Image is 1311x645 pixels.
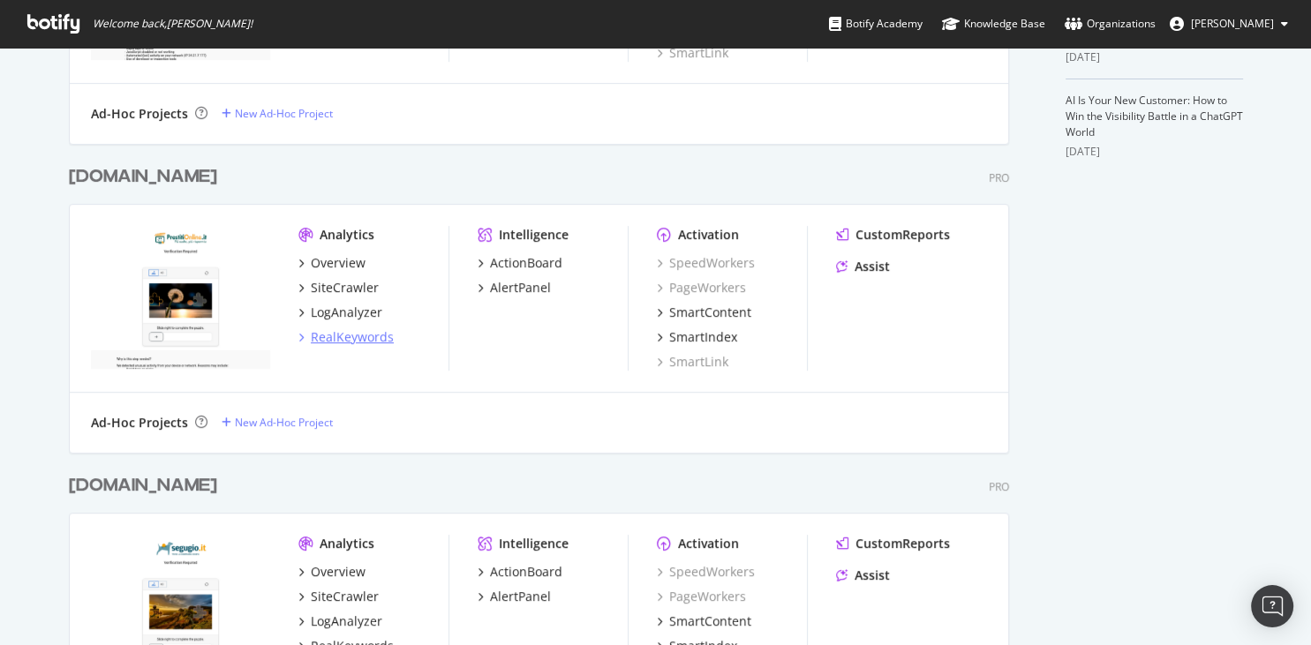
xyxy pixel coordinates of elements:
a: [DOMAIN_NAME] [69,473,224,499]
a: New Ad-Hoc Project [222,106,333,121]
div: Assist [855,566,890,584]
div: [DOMAIN_NAME] [69,164,217,190]
a: RealKeywords [298,328,394,346]
a: Assist [836,566,890,584]
div: Overview [311,563,365,581]
a: SiteCrawler [298,279,379,296]
a: PageWorkers [657,588,746,605]
a: LogAnalyzer [298,612,382,630]
a: SpeedWorkers [657,563,755,581]
div: CustomReports [855,535,950,552]
a: Overview [298,563,365,581]
div: Assist [855,258,890,275]
div: SmartContent [669,612,751,630]
div: Overview [311,254,365,272]
div: Analytics [320,535,374,552]
a: CustomReports [836,535,950,552]
div: Pro [989,479,1009,494]
a: [DOMAIN_NAME] [69,164,224,190]
div: RealKeywords [311,328,394,346]
a: SpeedWorkers [657,254,755,272]
div: Knowledge Base [942,15,1045,33]
div: AlertPanel [490,588,551,605]
a: CustomReports [836,226,950,244]
div: Organizations [1065,15,1156,33]
div: LogAnalyzer [311,304,382,321]
a: ActionBoard [478,254,562,272]
div: Activation [678,226,739,244]
img: prestitionline.it [91,226,270,369]
a: Assist [836,258,890,275]
div: Ad-Hoc Projects [91,414,188,431]
div: ActionBoard [490,563,562,581]
a: SmartIndex [657,328,737,346]
a: AlertPanel [478,279,551,296]
div: Pro [989,170,1009,185]
div: New Ad-Hoc Project [235,415,333,430]
a: SmartContent [657,612,751,630]
div: [DATE] [1066,144,1243,160]
div: New Ad-Hoc Project [235,106,333,121]
span: Gianluca Mileo [1191,16,1274,31]
div: SiteCrawler [311,279,379,296]
a: ActionBoard [478,563,562,581]
div: SiteCrawler [311,588,379,605]
div: Analytics [320,226,374,244]
div: AlertPanel [490,279,551,296]
div: SmartIndex [669,328,737,346]
div: LogAnalyzer [311,612,382,630]
div: Open Intercom Messenger [1251,585,1293,627]
div: SmartContent [669,304,751,321]
div: [DATE] [1066,49,1243,65]
div: Intelligence [499,226,569,244]
a: SmartContent [657,304,751,321]
div: ActionBoard [490,254,562,272]
div: Ad-Hoc Projects [91,105,188,123]
div: Intelligence [499,535,569,552]
div: [DOMAIN_NAME] [69,473,217,499]
div: Botify Academy [829,15,923,33]
a: LogAnalyzer [298,304,382,321]
a: SmartLink [657,353,728,371]
div: Activation [678,535,739,552]
a: Overview [298,254,365,272]
button: [PERSON_NAME] [1156,10,1302,38]
a: AlertPanel [478,588,551,605]
span: Welcome back, [PERSON_NAME] ! [93,17,252,31]
div: CustomReports [855,226,950,244]
a: New Ad-Hoc Project [222,415,333,430]
a: PageWorkers [657,279,746,296]
a: AI Is Your New Customer: How to Win the Visibility Battle in a ChatGPT World [1066,93,1243,139]
a: SiteCrawler [298,588,379,605]
a: SmartLink [657,44,728,62]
